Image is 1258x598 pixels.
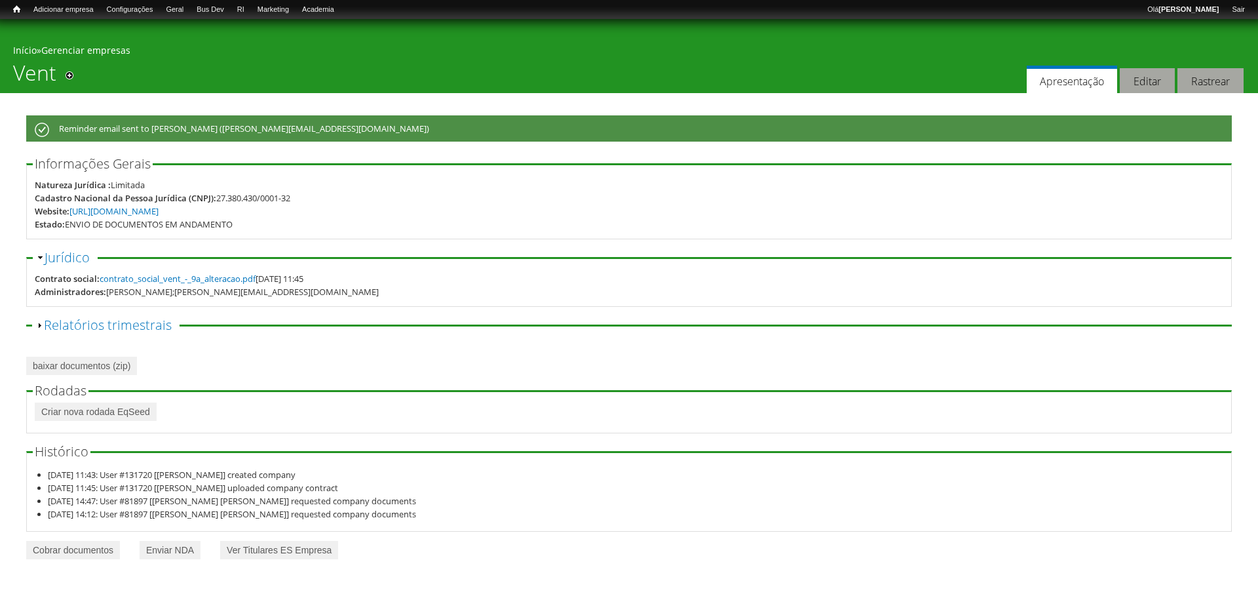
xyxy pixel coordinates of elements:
[26,115,1232,142] div: Reminder email sent to [PERSON_NAME] ([PERSON_NAME][EMAIL_ADDRESS][DOMAIN_NAME])
[35,443,88,460] span: Histórico
[1027,66,1117,94] a: Apresentação
[1141,3,1225,16] a: Olá[PERSON_NAME]
[48,508,1224,521] li: [DATE] 14:12: User #81897 [[PERSON_NAME] [PERSON_NAME]] requested company documents
[35,382,86,399] span: Rodadas
[100,273,256,285] a: contrato_social_vent_-_9a_alteracao.pdf
[35,218,65,231] div: Estado:
[1225,3,1251,16] a: Sair
[41,44,130,56] a: Gerenciar empresas
[48,481,1224,494] li: [DATE] 11:45: User #131720 [[PERSON_NAME]] uploaded company contract
[220,541,338,559] a: Ver Titulares ES Empresa
[13,60,56,93] h1: Vent
[35,178,111,191] div: Natureza Jurídica :
[1120,68,1175,94] a: Editar
[27,3,100,16] a: Adicionar empresa
[48,468,1224,481] li: [DATE] 11:43: User #131720 [[PERSON_NAME]] created company
[140,541,200,559] a: Enviar NDA
[231,3,251,16] a: RI
[65,218,233,231] div: ENVIO DE DOCUMENTOS EM ANDAMENTO
[13,44,1245,60] div: »
[26,357,137,375] a: baixar documentos (zip)
[35,191,216,205] div: Cadastro Nacional da Pessoa Jurídica (CNPJ):
[159,3,190,16] a: Geral
[69,205,159,217] a: [URL][DOMAIN_NAME]
[1158,5,1219,13] strong: [PERSON_NAME]
[35,285,106,298] div: Administradores:
[295,3,341,16] a: Academia
[13,44,37,56] a: Início
[45,249,90,266] a: Jurídico
[44,316,172,334] a: Relatórios trimestrais
[251,3,295,16] a: Marketing
[35,272,100,285] div: Contrato social:
[1177,68,1244,94] a: Rastrear
[106,285,379,298] div: [PERSON_NAME];[PERSON_NAME][EMAIL_ADDRESS][DOMAIN_NAME]
[48,494,1224,508] li: [DATE] 14:47: User #81897 [[PERSON_NAME] [PERSON_NAME]] requested company documents
[35,155,151,172] span: Informações Gerais
[100,273,303,285] span: [DATE] 11:45
[13,5,20,14] span: Início
[216,191,290,205] div: 27.380.430/0001-32
[35,205,69,218] div: Website:
[35,403,157,421] a: Criar nova rodada EqSeed
[100,3,160,16] a: Configurações
[26,541,120,559] a: Cobrar documentos
[111,178,145,191] div: Limitada
[7,3,27,16] a: Início
[190,3,231,16] a: Bus Dev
